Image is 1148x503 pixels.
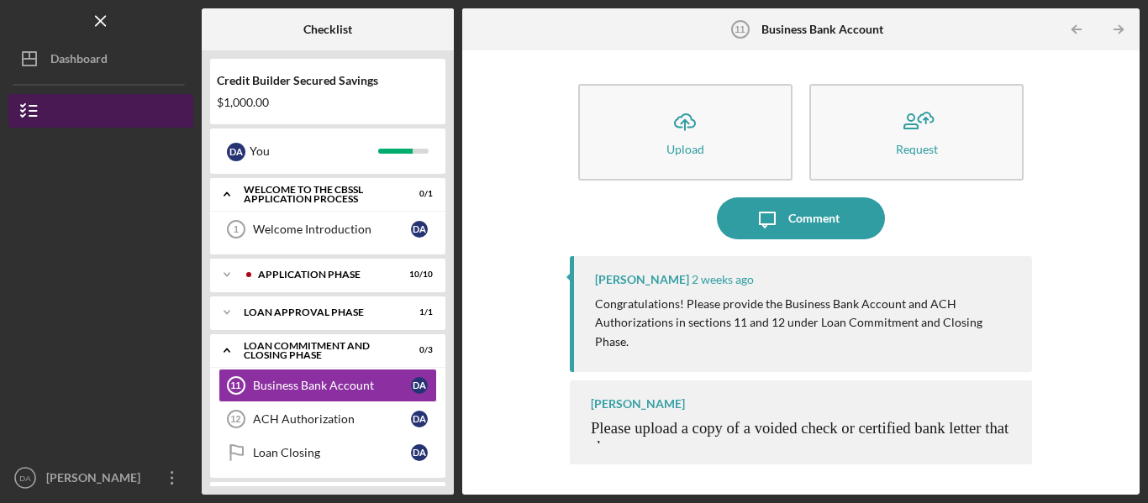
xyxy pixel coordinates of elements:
[234,224,239,234] tspan: 1
[8,461,193,495] button: DA[PERSON_NAME]
[219,369,437,402] a: 11Business Bank AccountDA
[253,223,411,236] div: Welcome Introduction
[411,411,428,427] div: D A
[230,414,240,424] tspan: 12
[19,474,31,483] text: DA
[717,197,885,239] button: Comment
[411,444,428,461] div: D A
[403,307,433,317] div: 1 / 1
[250,137,378,165] div: You
[258,270,391,280] div: Application Phase
[219,212,437,246] a: 1Welcome IntroductionDA
[591,419,1008,455] span: Please upload a copy of a voided check or certified bank letter that shows your:
[761,23,883,36] b: Business Bank Account
[403,270,433,280] div: 10 / 10
[227,143,245,161] div: D A
[692,273,754,286] time: 2025-09-11 14:52
[591,397,685,411] div: [PERSON_NAME]
[595,273,689,286] div: [PERSON_NAME]
[50,42,108,80] div: Dashboard
[403,189,433,199] div: 0 / 1
[735,24,745,34] tspan: 11
[8,42,193,76] button: Dashboard
[896,143,938,155] div: Request
[244,185,391,204] div: Welcome to the CBSSL Application Process
[411,221,428,238] div: D A
[217,74,439,87] div: Credit Builder Secured Savings
[230,380,240,390] tspan: 11
[244,307,391,317] div: Loan Approval Phase
[595,295,1015,351] p: Congratulations! Please provide the Business Bank Account and ACH Authorizations in sections 11 a...
[219,436,437,469] a: Loan ClosingDA
[253,379,411,392] div: Business Bank Account
[788,197,840,239] div: Comment
[303,23,352,36] b: Checklist
[253,412,411,426] div: ACH Authorization
[578,84,793,181] button: Upload
[217,96,439,109] div: $1,000.00
[666,143,704,155] div: Upload
[809,84,1024,181] button: Request
[253,446,411,459] div: Loan Closing
[244,341,391,360] div: Loan Commitment and Closing Phase
[403,345,433,355] div: 0 / 3
[42,461,151,499] div: [PERSON_NAME]
[411,377,428,394] div: D A
[219,402,437,436] a: 12ACH AuthorizationDA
